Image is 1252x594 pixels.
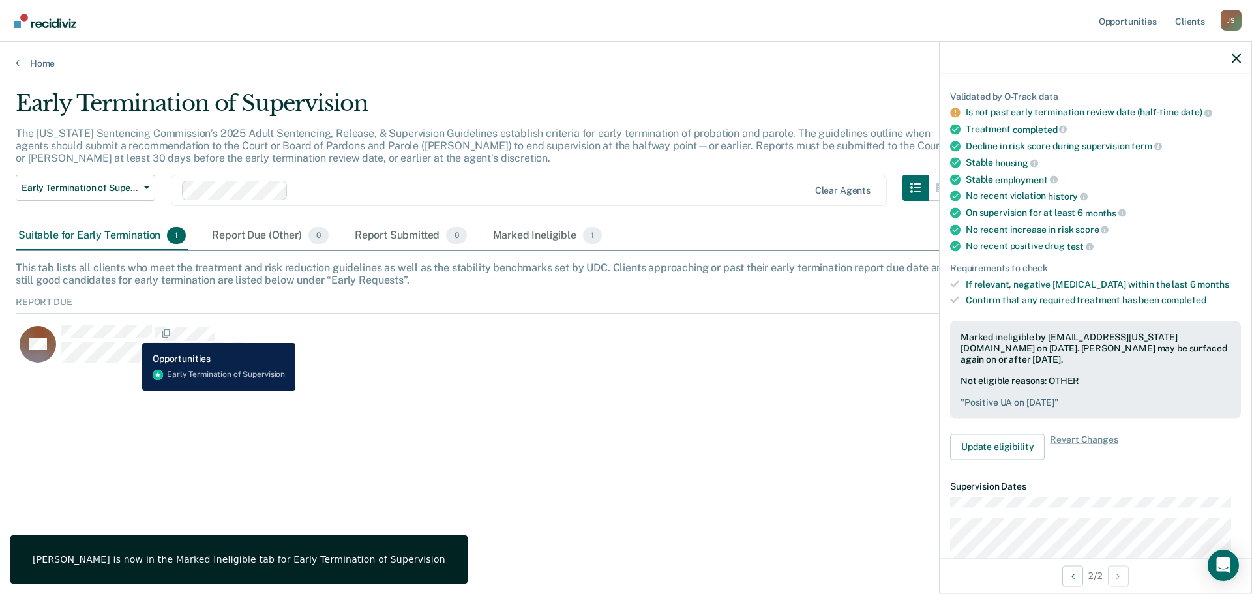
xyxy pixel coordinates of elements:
button: Next Opportunity [1108,565,1129,586]
div: Is not past early termination review date (half-time date) [966,107,1241,119]
span: term [1131,141,1161,151]
div: Treatment [966,123,1241,135]
div: [PERSON_NAME] is now in the Marked Ineligible tab for Early Termination of Supervision [33,554,445,565]
div: Marked ineligible by [EMAIL_ADDRESS][US_STATE][DOMAIN_NAME] on [DATE]. [PERSON_NAME] may be surfa... [961,332,1230,364]
span: months [1197,278,1229,289]
div: Marked Ineligible [490,222,605,250]
pre: " Positive UA on [DATE] " [961,397,1230,408]
span: months [1085,207,1126,218]
div: Not eligible reasons: OTHER [961,376,1230,408]
div: If relevant, negative [MEDICAL_DATA] within the last 6 [966,278,1241,290]
div: This tab lists all clients who meet the treatment and risk reduction guidelines as well as the st... [16,261,1236,286]
div: Stable [966,157,1241,169]
div: Report Due (Other) [209,222,331,250]
span: score [1075,224,1109,235]
span: Revert Changes [1050,434,1118,460]
span: 1 [167,227,186,244]
div: Early Termination of Supervision [16,90,955,127]
img: Recidiviz [14,14,76,28]
div: Confirm that any required treatment has been [966,295,1241,306]
div: No recent increase in risk [966,224,1241,235]
div: No recent violation [966,190,1241,202]
button: Update eligibility [950,434,1045,460]
div: Stable [966,173,1241,185]
span: 1 [583,227,602,244]
div: Validated by O-Track data [950,91,1241,102]
div: J S [1221,10,1242,31]
div: Report Due [16,297,1236,314]
div: No recent positive drug [966,241,1241,252]
span: completed [1013,124,1067,134]
p: The [US_STATE] Sentencing Commission’s 2025 Adult Sentencing, Release, & Supervision Guidelines e... [16,127,944,164]
span: completed [1161,295,1206,305]
div: CaseloadOpportunityCell-266293 [16,324,1084,376]
span: 0 [446,227,466,244]
div: Suitable for Early Termination [16,222,188,250]
div: Open Intercom Messenger [1208,550,1239,581]
div: Decline in risk score during supervision [966,140,1241,152]
div: Report Submitted [352,222,469,250]
div: On supervision for at least 6 [966,207,1241,218]
span: housing [995,157,1038,168]
div: Requirements to check [950,262,1241,273]
button: Profile dropdown button [1221,10,1242,31]
dt: Supervision Dates [950,481,1241,492]
button: Previous Opportunity [1062,565,1083,586]
span: test [1067,241,1094,251]
span: history [1048,191,1088,201]
span: employment [995,174,1057,185]
span: 0 [308,227,329,244]
a: Home [16,57,1236,69]
div: 2 / 2 [940,558,1251,593]
div: Clear agents [815,185,871,196]
span: Early Termination of Supervision [22,183,139,194]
